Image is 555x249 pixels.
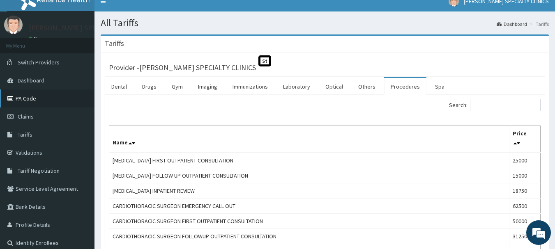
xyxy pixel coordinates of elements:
[449,99,541,111] label: Search:
[105,78,134,95] a: Dental
[18,131,32,138] span: Tariffs
[109,64,256,71] h3: Provider - [PERSON_NAME] SPECIALTY CLINICS
[428,78,451,95] a: Spa
[101,18,549,28] h1: All Tariffs
[109,153,509,168] td: [MEDICAL_DATA] FIRST OUTPATIENT CONSULTATION
[136,78,163,95] a: Drugs
[226,78,274,95] a: Immunizations
[48,73,113,156] span: We're online!
[509,126,541,153] th: Price
[109,183,509,199] td: [MEDICAL_DATA] INPATIENT REVIEW
[105,40,124,47] h3: Tariffs
[258,55,271,66] span: St
[191,78,224,95] a: Imaging
[15,41,33,62] img: d_794563401_company_1708531726252_794563401
[109,168,509,183] td: [MEDICAL_DATA] FOLLOW UP OUTPATIENT CONSULTATION
[276,78,317,95] a: Laboratory
[29,24,144,32] p: [PERSON_NAME] SPECIALTY CLINICS
[29,36,48,41] a: Online
[18,167,60,174] span: Tariff Negotiation
[384,78,426,95] a: Procedures
[528,21,549,27] li: Tariffs
[109,214,509,229] td: CARDIOTHORACIC SURGEON FIRST OUTPATIENT CONSULTATION
[509,214,541,229] td: 50000
[319,78,350,95] a: Optical
[509,183,541,199] td: 18750
[43,46,138,57] div: Chat with us now
[165,78,189,95] a: Gym
[470,99,541,111] input: Search:
[497,21,527,27] a: Dashboard
[18,59,60,66] span: Switch Providers
[509,153,541,168] td: 25000
[18,77,44,84] span: Dashboard
[509,168,541,183] td: 15000
[4,164,157,192] textarea: Type your message and hit 'Enter'
[135,4,154,24] div: Minimize live chat window
[109,199,509,214] td: CARDIOTHORACIC SURGEON EMERGENCY CALL OUT
[509,229,541,244] td: 31250
[18,113,34,120] span: Claims
[509,199,541,214] td: 62500
[109,126,509,153] th: Name
[352,78,382,95] a: Others
[109,229,509,244] td: CARDIOTHORACIC SURGEON FOLLOWUP OUTPATIENT CONSULTATION
[4,16,23,34] img: User Image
